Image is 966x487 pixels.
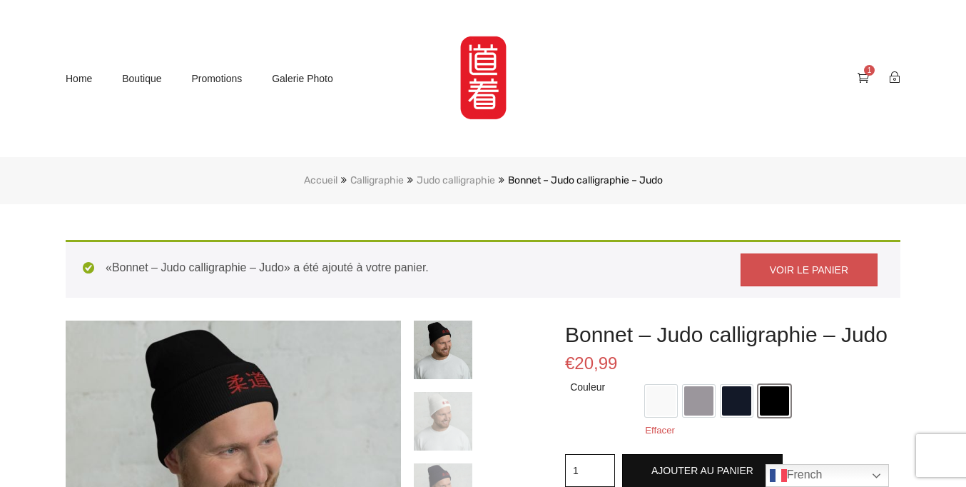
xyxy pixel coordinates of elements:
[417,174,495,186] a: Judo calligraphie
[565,454,615,487] input: Quantité de produits
[645,385,677,417] li: Blanc
[304,174,337,186] a: Accueil
[565,353,574,373] span: €
[741,253,878,287] a: Voir le panier
[565,353,617,373] bdi: 20,99
[191,68,242,90] a: Promotions
[447,25,519,132] img: MartialShirt
[122,68,161,90] a: Boutique
[758,385,790,417] li: Noir
[565,321,900,348] h1: Bonnet – Judo calligraphie – Judo
[858,71,869,84] a: 1
[770,467,787,484] img: fr
[683,385,715,417] li: Gris
[66,68,92,90] a: Home
[864,65,875,76] span: 1
[766,464,889,487] a: French
[66,240,900,298] div: «Bonnet – Judo calligraphie – Judo» a été ajouté à votre panier.
[721,385,753,417] li: Marine
[495,171,663,190] li: Bonnet – Judo calligraphie – Judo
[272,68,333,90] a: Galerie photo
[350,174,404,186] a: Calligraphie
[570,378,609,396] label: Couleur
[645,425,675,436] a: Effacer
